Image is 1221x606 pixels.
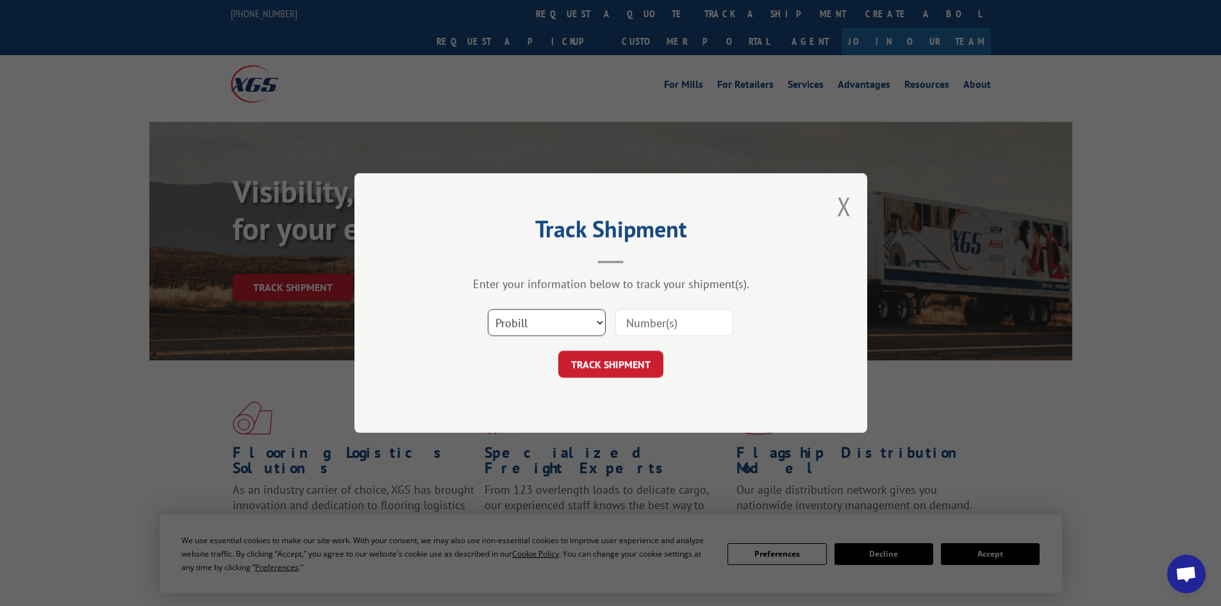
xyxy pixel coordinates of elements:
input: Number(s) [615,309,733,336]
button: Close modal [837,189,851,223]
a: Open chat [1167,555,1206,593]
h2: Track Shipment [419,220,803,244]
button: TRACK SHIPMENT [558,351,663,378]
div: Enter your information below to track your shipment(s). [419,276,803,291]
